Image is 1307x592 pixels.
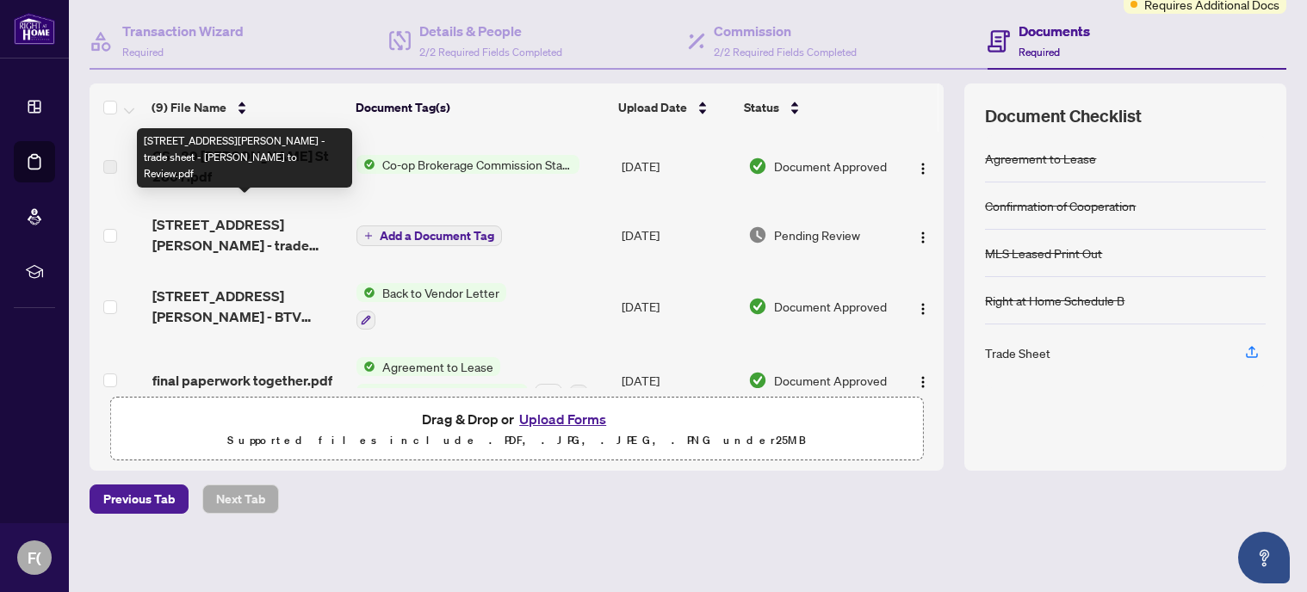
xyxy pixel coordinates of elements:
div: Agreement to Lease [985,149,1096,168]
p: Supported files include .PDF, .JPG, .JPEG, .PNG under 25 MB [121,430,912,451]
th: Status [737,83,894,132]
button: Status IconCo-op Brokerage Commission Statement [356,155,579,174]
span: Pending Review [774,225,860,244]
span: Add a Document Tag [380,230,494,242]
img: Document Status [748,157,767,176]
button: Logo [909,152,937,180]
span: 2/2 Required Fields Completed [714,46,857,59]
img: Logo [916,231,930,244]
button: Logo [909,221,937,249]
img: Document Status [748,297,767,316]
button: Logo [909,293,937,320]
span: Co-op Brokerage Commission Statement [375,155,579,174]
th: Upload Date [611,83,737,132]
div: + 1 [535,384,562,403]
span: 2/2 Required Fields Completed [419,46,562,59]
img: Document Status [748,371,767,390]
span: Required [1019,46,1060,59]
h4: Transaction Wizard [122,21,244,41]
div: Trade Sheet [985,343,1050,362]
span: Document Approved [774,297,887,316]
div: Right at Home Schedule B [985,291,1124,310]
span: [STREET_ADDRESS][PERSON_NAME] - BTV letter.pdf [152,286,344,327]
th: (9) File Name [145,83,349,132]
button: Add a Document Tag [356,225,502,247]
span: Document Checklist [985,104,1142,128]
div: MLS Leased Print Out [985,244,1102,262]
img: Logo [916,162,930,176]
h4: Commission [714,21,857,41]
span: Previous Tab [103,485,175,513]
img: Status Icon [356,357,375,376]
button: Previous Tab [90,484,189,514]
span: Upload Date [618,98,687,117]
img: Status Icon [356,155,375,174]
img: Status Icon [356,384,375,403]
span: Right at Home Schedule B [375,384,528,403]
button: Status IconBack to Vendor Letter [356,283,506,330]
img: Status Icon [356,283,375,302]
div: Confirmation of Cooperation [985,196,1136,215]
span: (9) File Name [152,98,226,117]
span: plus [364,231,373,240]
div: [STREET_ADDRESS][PERSON_NAME] - trade sheet - [PERSON_NAME] to Review.pdf [137,128,352,188]
span: Back to Vendor Letter [375,283,506,302]
button: Logo [909,367,937,394]
span: Required [122,46,164,59]
td: [DATE] [615,343,741,417]
img: Document Status [748,225,767,244]
img: logo [14,13,55,45]
button: Add a Document Tag [356,225,502,246]
span: Drag & Drop or [422,408,611,430]
td: [DATE] [615,269,741,343]
td: [DATE] [615,132,741,200]
span: Document Approved [774,157,887,176]
span: Document Approved [774,371,887,390]
span: Agreement to Lease [375,357,500,376]
button: Upload Forms [514,408,611,430]
span: [STREET_ADDRESS][PERSON_NAME] - trade sheet - [PERSON_NAME] to Review.pdf [152,214,344,256]
button: Status IconAgreement to LeaseStatus IconRight at Home Schedule B+1 [356,357,588,404]
button: Open asap [1238,532,1290,583]
h4: Documents [1019,21,1090,41]
h4: Details & People [419,21,562,41]
img: Logo [916,302,930,316]
img: Logo [916,375,930,389]
button: Next Tab [202,484,279,514]
span: final paperwork together.pdf [152,370,332,391]
td: [DATE] [615,200,741,269]
span: Status [744,98,779,117]
span: Drag & Drop orUpload FormsSupported files include .PDF, .JPG, .JPEG, .PNG under25MB [111,398,922,461]
span: F( [28,546,41,570]
th: Document Tag(s) [349,83,611,132]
